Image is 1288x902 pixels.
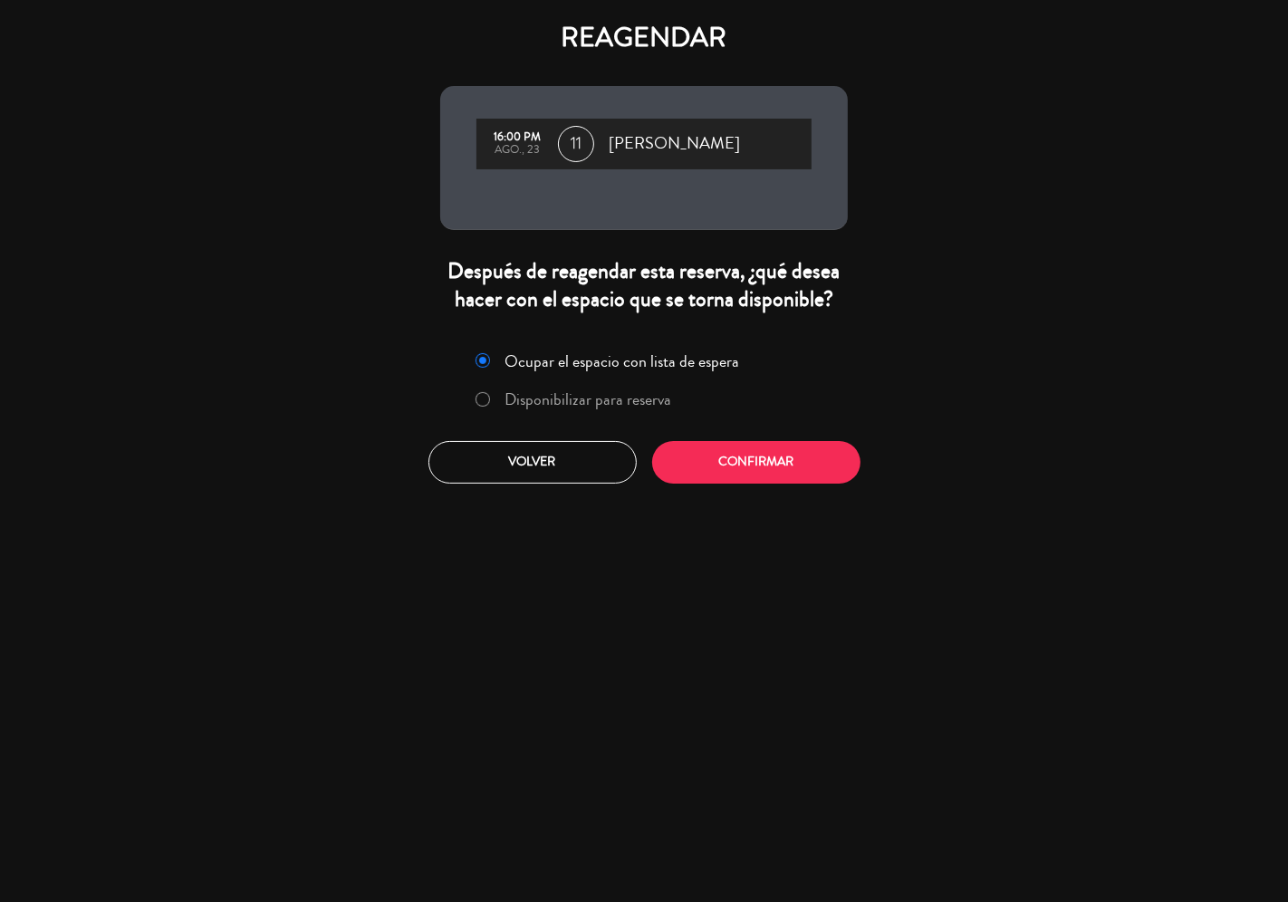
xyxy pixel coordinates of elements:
[558,126,594,162] span: 11
[652,441,860,484] button: Confirmar
[505,353,740,369] label: Ocupar el espacio con lista de espera
[609,130,740,158] span: [PERSON_NAME]
[440,257,848,313] div: Después de reagendar esta reserva, ¿qué desea hacer con el espacio que se torna disponible?
[485,144,549,157] div: ago., 23
[440,22,848,54] h4: REAGENDAR
[428,441,637,484] button: Volver
[505,391,672,408] label: Disponibilizar para reserva
[485,131,549,144] div: 16:00 PM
